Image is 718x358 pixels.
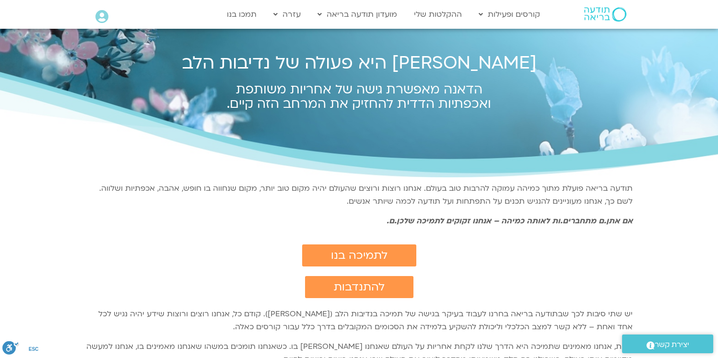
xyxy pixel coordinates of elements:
[99,183,633,207] span: תודעה בריאה פועלת מתוך כמיהה עמוקה להרבות טוב בעולם. אנחנו רוצות ורוצים שהעולם יהיה מקום טוב יותר...
[334,281,385,293] span: להתנדבות
[269,5,306,23] a: עזרה
[91,53,628,73] h2: [PERSON_NAME] היא פעולה של נדיבות הלב
[409,5,467,23] a: ההקלטות שלי
[655,338,689,351] span: יצירת קשר
[622,335,713,353] a: יצירת קשר
[302,244,416,266] a: לתמיכה בנו
[91,82,628,111] h2: הדאנה מאפשרת גישה של אחריות משותפת ואכפתיות הדדית להחזיק את המרחב הזה קיים.
[331,249,388,262] span: לתמיכה בנו
[387,216,633,226] i: אם אתן.ם מתחברים.ות לאותה כמיהה – אנחנו זקוקים לתמיכה שלכן.ם.
[584,7,626,22] img: תודעה בריאה
[98,309,633,332] span: יש שתי סיבות לכך שבתודעה בריאה בחרנו לעבוד בעיקר בגישה של תמיכה בנדיבות הלב ([PERSON_NAME]). קודם...
[305,276,413,298] a: להתנדבות
[474,5,545,23] a: קורסים ופעילות
[222,5,261,23] a: תמכו בנו
[313,5,402,23] a: מועדון תודעה בריאה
